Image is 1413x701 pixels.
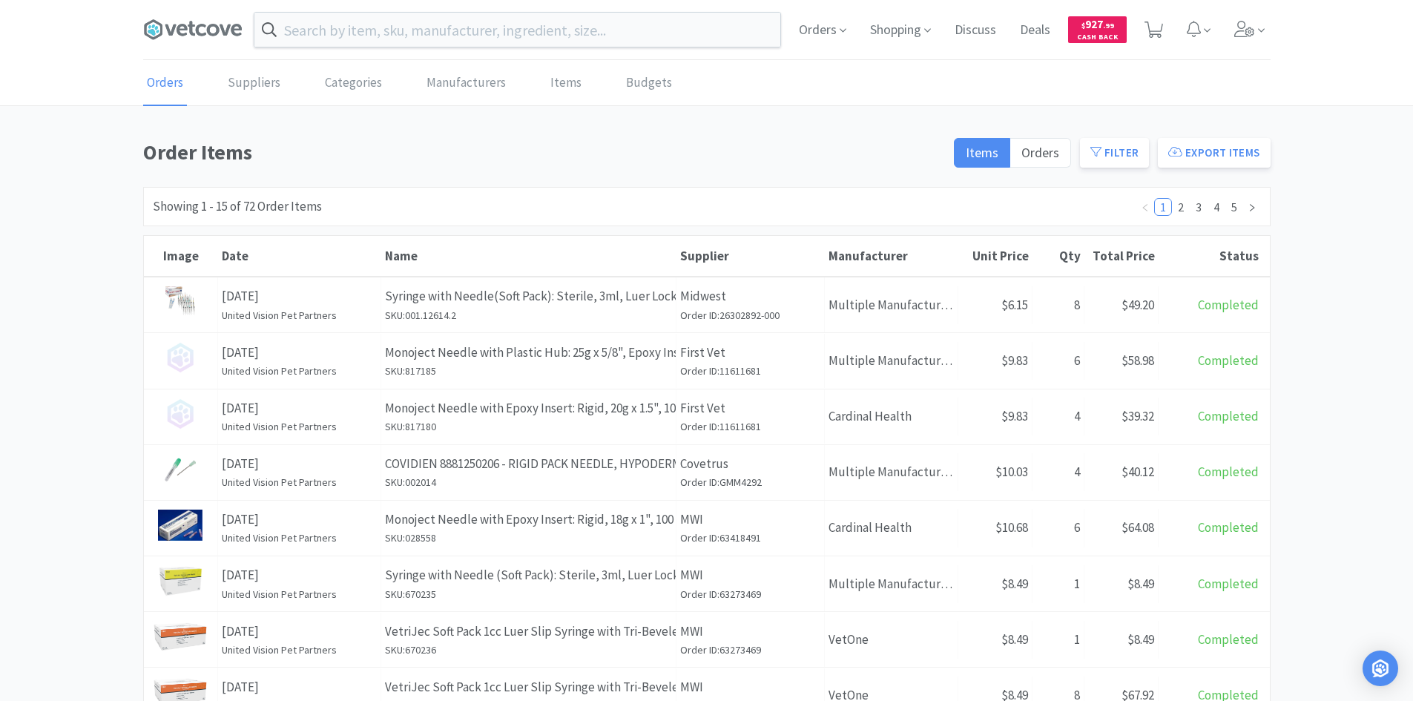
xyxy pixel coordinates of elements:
img: 2ce35c264fe04975996d461c4d849ec5_1412.png [158,510,202,541]
p: [DATE] [222,510,377,530]
span: $8.49 [1001,631,1028,648]
a: Categories [321,61,386,106]
a: Orders [143,61,187,106]
div: Date [222,248,378,264]
p: VetriJec Soft Pack 1cc Luer Slip Syringe with Tri-Beveled Needle, Orange, 25g x 5/8" [385,622,672,642]
div: Multiple Manufacturers [825,453,958,491]
li: Previous Page [1136,198,1154,216]
span: $8.49 [1127,631,1154,648]
p: [DATE] [222,286,377,306]
span: $6.15 [1001,297,1028,313]
span: $49.20 [1121,297,1154,313]
p: Monoject Needle with Plastic Hub: 25g x 5/8", Epoxy Insert, 100 Count [385,343,672,363]
h6: SKU: 028558 [385,530,672,546]
div: VetOne [825,621,958,659]
div: Manufacturer [829,248,955,264]
div: Total Price [1088,248,1155,264]
li: 2 [1172,198,1190,216]
span: $58.98 [1121,352,1154,369]
div: Supplier [680,248,821,264]
button: Filter [1080,138,1149,168]
li: 5 [1225,198,1243,216]
span: $8.49 [1001,576,1028,592]
p: Syringe with Needle (Soft Pack): Sterile, 3ml, Luer Lock, 20g x 1", 100 Count [385,565,672,585]
a: 1 [1155,199,1171,215]
h6: SKU: 670235 [385,586,672,602]
i: icon: left [1141,203,1150,212]
p: COVIDIEN 8881250206 - RIGID PACK NEEDLE, HYPODERMIC REGULAR 22GX1-1/2" 100/BX [385,454,672,474]
span: Completed [1198,408,1259,424]
div: Multiple Manufacturers [825,342,958,380]
span: Items [966,144,998,161]
span: Completed [1198,519,1259,536]
h6: Order ID: 63273469 [680,586,820,602]
span: Completed [1198,352,1259,369]
p: Covetrus [680,454,820,474]
h6: Order ID: GMM4292 [680,474,820,490]
span: Orders [1021,144,1059,161]
p: First Vet [680,343,820,363]
div: Showing 1 - 15 of 72 Order Items [153,197,322,217]
h6: United Vision Pet Partners [222,530,377,546]
span: $ [1081,21,1085,30]
li: Next Page [1243,198,1261,216]
div: 1 [1032,621,1084,659]
span: Completed [1198,464,1259,480]
div: Name [385,248,673,264]
h6: United Vision Pet Partners [222,642,377,658]
p: MWI [680,677,820,697]
h6: SKU: 001.12614.2 [385,307,672,323]
p: [DATE] [222,622,377,642]
button: Export Items [1158,138,1270,168]
h1: Order Items [143,136,946,169]
a: Discuss [949,24,1002,37]
h6: United Vision Pet Partners [222,474,377,490]
img: ec90ddd642a944a281d234770bfb762b_389003.jpeg [165,286,196,317]
img: 35e0b5b5cd3f48a2b0844519e8688240_20494.png [165,454,196,485]
img: 698de00dfb3248858024aa6056cabe34_814228.png [152,621,209,652]
a: Suppliers [224,61,284,106]
p: Monoject Needle with Epoxy Insert: Rigid, 18g x 1", 100 Count [385,510,672,530]
span: Cash Back [1077,33,1118,43]
div: 1 [1032,565,1084,603]
p: [DATE] [222,398,377,418]
h6: United Vision Pet Partners [222,586,377,602]
a: 3 [1190,199,1207,215]
li: 4 [1208,198,1225,216]
div: 4 [1032,398,1084,435]
h6: SKU: 817185 [385,363,672,379]
div: Unit Price [962,248,1029,264]
a: Budgets [622,61,676,106]
img: no_image.png [165,398,196,430]
div: 6 [1032,509,1084,547]
p: MWI [680,565,820,585]
p: Monoject Needle with Epoxy Insert: Rigid, 20g x 1.5", 100 Count [385,398,672,418]
p: [DATE] [222,454,377,474]
span: Completed [1198,576,1259,592]
a: Manufacturers [423,61,510,106]
span: $40.12 [1121,464,1154,480]
a: 4 [1208,199,1225,215]
div: Cardinal Health [825,398,958,435]
div: 6 [1032,342,1084,380]
h6: SKU: 817180 [385,418,672,435]
p: First Vet [680,398,820,418]
div: Multiple Manufacturers [825,565,958,603]
span: $10.68 [995,519,1028,536]
span: $9.83 [1001,352,1028,369]
h6: SKU: 670236 [385,642,672,658]
img: no_image.png [165,342,196,373]
span: $8.49 [1127,576,1154,592]
h6: SKU: 002014 [385,474,672,490]
div: Status [1162,248,1259,264]
span: $64.08 [1121,519,1154,536]
a: Deals [1014,24,1056,37]
div: 8 [1032,286,1084,324]
span: Completed [1198,631,1259,648]
input: Search by item, sku, manufacturer, ingredient, size... [254,13,780,47]
span: $10.03 [995,464,1028,480]
span: . 99 [1103,21,1114,30]
div: Open Intercom Messenger [1363,651,1398,686]
span: $9.83 [1001,408,1028,424]
h6: United Vision Pet Partners [222,363,377,379]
